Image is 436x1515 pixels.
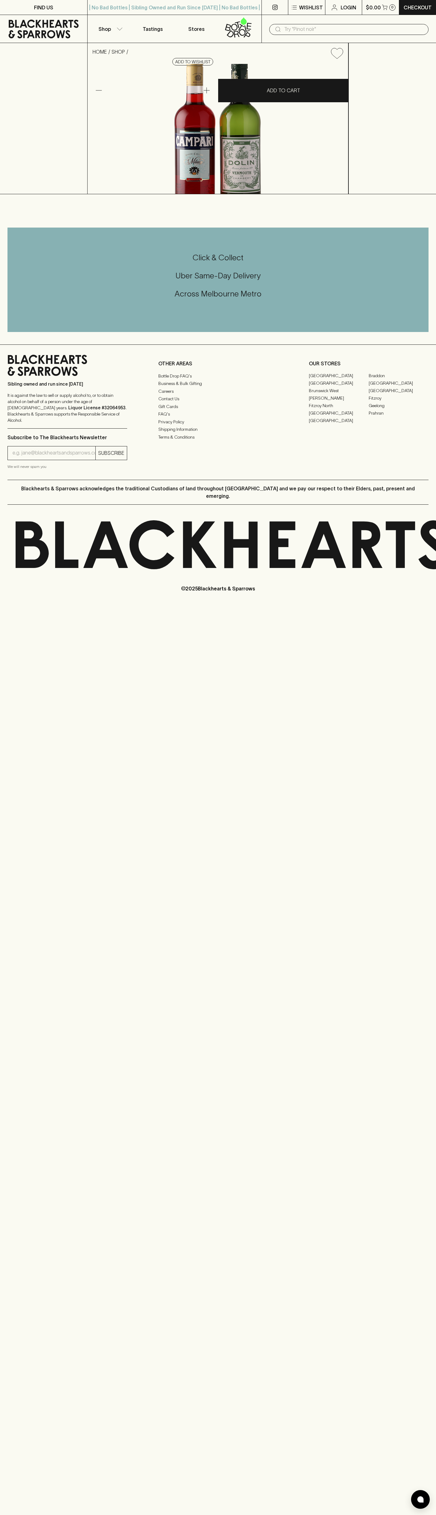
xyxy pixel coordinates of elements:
[7,228,429,332] div: Call to action block
[7,271,429,281] h5: Uber Same-Day Delivery
[309,387,369,395] a: Brunswick West
[175,15,218,43] a: Stores
[12,485,424,500] p: Blackhearts & Sparrows acknowledges the traditional Custodians of land throughout [GEOGRAPHIC_DAT...
[7,464,127,470] p: We will never spam you
[88,64,348,194] img: 32366.png
[391,6,394,9] p: 0
[299,4,323,11] p: Wishlist
[7,434,127,441] p: Subscribe to The Blackhearts Newsletter
[68,405,126,410] strong: Liquor License #32064953
[88,15,131,43] button: Shop
[112,49,125,55] a: SHOP
[309,380,369,387] a: [GEOGRAPHIC_DATA]
[309,417,369,425] a: [GEOGRAPHIC_DATA]
[369,402,429,410] a: Geelong
[369,387,429,395] a: [GEOGRAPHIC_DATA]
[369,410,429,417] a: Prahran
[158,433,278,441] a: Terms & Conditions
[328,46,346,61] button: Add to wishlist
[143,25,163,33] p: Tastings
[158,403,278,410] a: Gift Cards
[131,15,175,43] a: Tastings
[98,25,111,33] p: Shop
[309,360,429,367] p: OUR STORES
[12,448,95,458] input: e.g. jane@blackheartsandsparrows.com.au
[218,79,348,102] button: ADD TO CART
[158,372,278,380] a: Bottle Drop FAQ's
[96,446,127,460] button: SUBSCRIBE
[158,418,278,426] a: Privacy Policy
[158,426,278,433] a: Shipping Information
[158,387,278,395] a: Careers
[93,49,107,55] a: HOME
[7,381,127,387] p: Sibling owned and run since [DATE]
[309,402,369,410] a: Fitzroy North
[7,289,429,299] h5: Across Melbourne Metro
[309,410,369,417] a: [GEOGRAPHIC_DATA]
[158,380,278,387] a: Business & Bulk Gifting
[158,395,278,403] a: Contact Us
[284,24,424,34] input: Try "Pinot noir"
[188,25,204,33] p: Stores
[158,360,278,367] p: OTHER AREAS
[417,1496,424,1503] img: bubble-icon
[404,4,432,11] p: Checkout
[34,4,53,11] p: FIND US
[7,252,429,263] h5: Click & Collect
[309,372,369,380] a: [GEOGRAPHIC_DATA]
[369,372,429,380] a: Braddon
[172,58,213,65] button: Add to wishlist
[366,4,381,11] p: $0.00
[158,411,278,418] a: FAQ's
[309,395,369,402] a: [PERSON_NAME]
[341,4,356,11] p: Login
[7,392,127,423] p: It is against the law to sell or supply alcohol to, or to obtain alcohol on behalf of a person un...
[98,449,124,457] p: SUBSCRIBE
[267,87,300,94] p: ADD TO CART
[369,395,429,402] a: Fitzroy
[369,380,429,387] a: [GEOGRAPHIC_DATA]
